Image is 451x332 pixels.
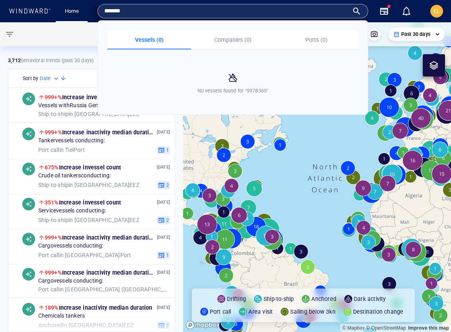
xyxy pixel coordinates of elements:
[393,31,440,38] div: Past 30 days
[45,234,62,241] span: 999+%
[45,164,59,171] span: 675%
[38,216,68,223] span: Ship-to-ship
[38,137,105,144] span: Tanker vessels conducting:
[401,31,430,38] p: Past 30 days
[157,269,170,276] p: [DATE]
[38,277,103,285] span: Cargo vessels conducting:
[248,307,273,316] p: Area visit
[157,145,170,154] button: 1
[38,312,85,320] span: Chemicals tankers
[342,325,365,331] a: Mapbox
[112,35,186,45] p: Vessels (0)
[8,57,94,64] p: behavioral trends (Past 30 days)
[94,4,113,18] a: Map
[38,286,170,293] span: in [GEOGRAPHIC_DATA] ([GEOGRAPHIC_DATA]) EEZ
[157,128,170,136] p: [DATE]
[165,181,169,189] span: 2
[366,325,406,331] a: OpenStreetMap
[45,129,156,136] span: Increase in activity median duration
[38,181,139,189] span: in [GEOGRAPHIC_DATA] EEZ
[45,199,121,206] span: Increase in vessel count
[354,294,386,304] p: Dark activity
[157,234,170,241] p: [DATE]
[157,163,170,171] p: [DATE]
[157,304,170,311] p: [DATE]
[311,294,336,304] p: Anchored
[38,207,106,214] span: Service vessels conducting:
[157,198,170,206] p: [DATE]
[45,269,156,276] span: Increase in activity median duration
[279,35,353,45] p: Ports (0)
[45,234,156,241] span: Increase in activity median duration
[197,87,269,94] p: No vessels found for "9978365"
[157,181,170,189] button: 2
[45,304,59,311] span: 189%
[38,216,139,224] span: in [GEOGRAPHIC_DATA] EEZ
[38,251,131,259] span: in [GEOGRAPHIC_DATA] Port
[157,216,170,224] button: 2
[185,320,221,330] a: Mapbox logo
[38,181,68,188] span: Ship-to-ship
[429,3,445,19] button: EL
[408,325,449,331] a: Map feedback
[38,102,170,109] span: Vessels with Russia General compliance risks conducting:
[38,146,59,153] span: Port call
[45,199,59,206] span: 351%
[264,294,294,304] p: Ship-to-ship
[59,4,84,18] button: Home
[402,6,411,16] div: Notification center
[8,57,21,63] strong: 3,712
[165,251,169,259] span: 1
[165,146,169,153] span: 1
[38,110,68,117] span: Ship-to-ship
[290,307,335,316] p: Sailing below 3kn
[165,216,169,224] span: 2
[45,129,62,136] span: 999+%
[38,110,139,118] span: in [GEOGRAPHIC_DATA] EEZ
[40,75,60,83] div: Date
[38,286,59,292] span: Port call
[227,294,246,304] p: Drifting
[353,307,404,316] p: Destination change
[210,307,231,316] p: Port call
[45,304,152,311] span: Increase in activity median duration
[38,242,103,249] span: Cargo vessels conducting:
[38,251,59,258] span: Port call
[45,164,121,171] span: Increase in vessel count
[45,269,62,276] span: 999+%
[417,296,445,326] iframe: Chat
[196,35,270,45] p: Companies (0)
[433,8,440,14] span: EL
[38,172,111,179] span: Crude oil tankers conducting:
[62,4,82,18] a: Home
[183,22,451,332] canvas: Map
[45,94,125,100] span: Increase in vessel count
[40,75,51,83] h6: Date
[38,146,85,153] span: in Tiel Port
[91,4,116,18] button: Map
[23,75,38,83] h6: Sort by
[45,94,62,100] span: 999+%
[157,251,170,259] button: 1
